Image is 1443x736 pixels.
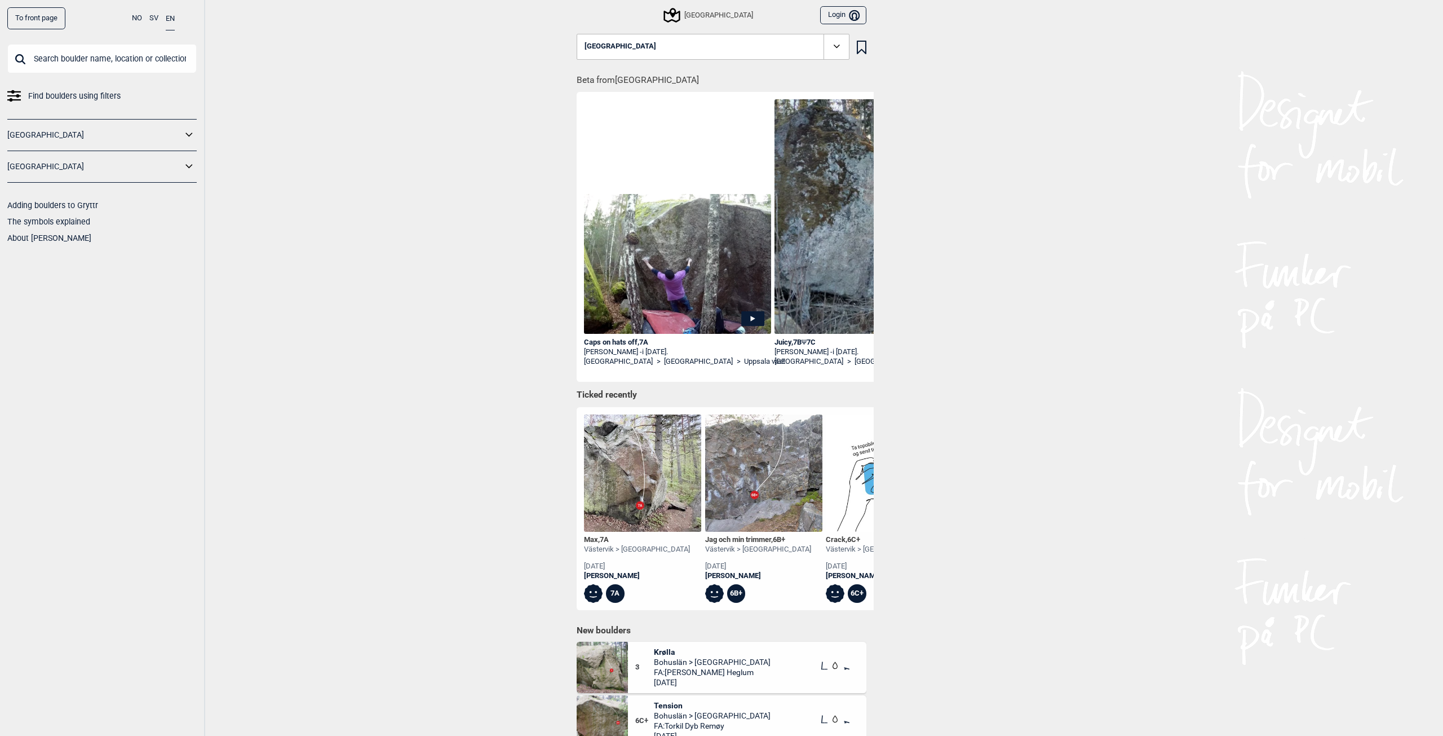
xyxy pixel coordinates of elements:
div: Västervik > [GEOGRAPHIC_DATA] [826,545,932,554]
img: Max [584,415,701,532]
h1: New boulders [577,625,866,636]
img: Rasmus pa Juicy [774,99,962,334]
span: Bohuslän > [GEOGRAPHIC_DATA] [654,711,771,721]
span: Ψ [802,338,807,346]
span: Tension [654,700,771,711]
h1: Beta from [GEOGRAPHIC_DATA] [577,67,874,87]
a: Uppsala väst [744,357,785,367]
span: > [737,357,741,367]
a: The symbols explained [7,217,90,226]
button: EN [166,7,175,30]
div: Jag och min trimmer , [705,535,811,545]
span: i [DATE]. [642,347,668,356]
span: 6C+ [635,716,654,726]
a: [PERSON_NAME] [826,571,932,581]
a: To front page [7,7,65,29]
div: [DATE] [705,562,811,571]
div: [GEOGRAPHIC_DATA] [665,8,753,22]
span: 3 [635,663,654,672]
input: Search boulder name, location or collection [7,44,197,73]
span: 7A [600,535,609,544]
a: [GEOGRAPHIC_DATA] [584,357,653,367]
div: 6B+ [727,584,746,603]
a: About [PERSON_NAME] [7,233,91,243]
span: FA: [PERSON_NAME] Heglum [654,667,771,677]
a: [GEOGRAPHIC_DATA] [774,357,843,367]
a: [GEOGRAPHIC_DATA] [7,127,182,143]
a: [GEOGRAPHIC_DATA] [664,357,733,367]
div: Västervik > [GEOGRAPHIC_DATA] [584,545,690,554]
div: Caps on hats off , 7A [584,338,771,347]
div: [DATE] [826,562,932,571]
img: Jag och min trimmer 230722 [705,415,822,532]
a: [PERSON_NAME] [584,571,690,581]
span: [GEOGRAPHIC_DATA] [585,42,656,51]
img: Henrik pa Caps On Hats Off [584,194,771,334]
img: Krolla [577,642,628,693]
a: Adding boulders to Gryttr [7,201,98,210]
a: Find boulders using filters [7,88,197,104]
a: [GEOGRAPHIC_DATA] [7,158,182,175]
span: FA: Torkil Dyb Remøy [654,721,771,731]
div: [PERSON_NAME] - [584,347,771,357]
div: [DATE] [584,562,690,571]
span: 6B+ [773,535,785,544]
span: Find boulders using filters [28,88,121,104]
span: i [DATE]. [833,347,858,356]
div: [PERSON_NAME] - [774,347,962,357]
div: Västervik > [GEOGRAPHIC_DATA] [705,545,811,554]
button: Login [820,6,866,25]
div: Crack , [826,535,932,545]
span: Krølla [654,647,771,657]
h1: Ticked recently [577,389,866,402]
button: SV [149,7,158,29]
div: Krolla3KrøllaBohuslän > [GEOGRAPHIC_DATA]FA:[PERSON_NAME] Heglum[DATE] [577,642,866,693]
a: [GEOGRAPHIC_DATA] [855,357,923,367]
span: Bohuslän > [GEOGRAPHIC_DATA] [654,657,771,667]
span: > [847,357,851,367]
div: Juicy , 7B 7C [774,338,962,347]
button: NO [132,7,142,29]
span: 6C+ [847,535,860,544]
div: 7A [606,584,625,603]
a: [PERSON_NAME] [705,571,811,581]
div: 6C+ [848,584,866,603]
span: [DATE] [654,677,771,687]
span: > [657,357,661,367]
img: Bilde Mangler [826,415,943,532]
div: Max , [584,535,690,545]
button: [GEOGRAPHIC_DATA] [577,34,849,60]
